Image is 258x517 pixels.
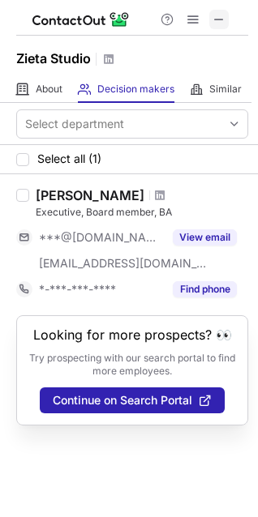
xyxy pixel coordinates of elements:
[39,230,163,245] span: ***@[DOMAIN_NAME]
[33,327,232,342] header: Looking for more prospects? 👀
[36,205,248,220] div: Executive, Board member, BA
[36,83,62,96] span: About
[37,152,101,165] span: Select all (1)
[40,387,225,413] button: Continue on Search Portal
[28,352,236,378] p: Try prospecting with our search portal to find more employees.
[32,10,130,29] img: ContactOut v5.3.10
[39,256,208,271] span: [EMAIL_ADDRESS][DOMAIN_NAME]
[16,49,91,68] h1: Zieta Studio
[53,394,192,407] span: Continue on Search Portal
[36,187,144,203] div: [PERSON_NAME]
[25,116,124,132] div: Select department
[173,229,237,246] button: Reveal Button
[173,281,237,297] button: Reveal Button
[209,83,242,96] span: Similar
[97,83,174,96] span: Decision makers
